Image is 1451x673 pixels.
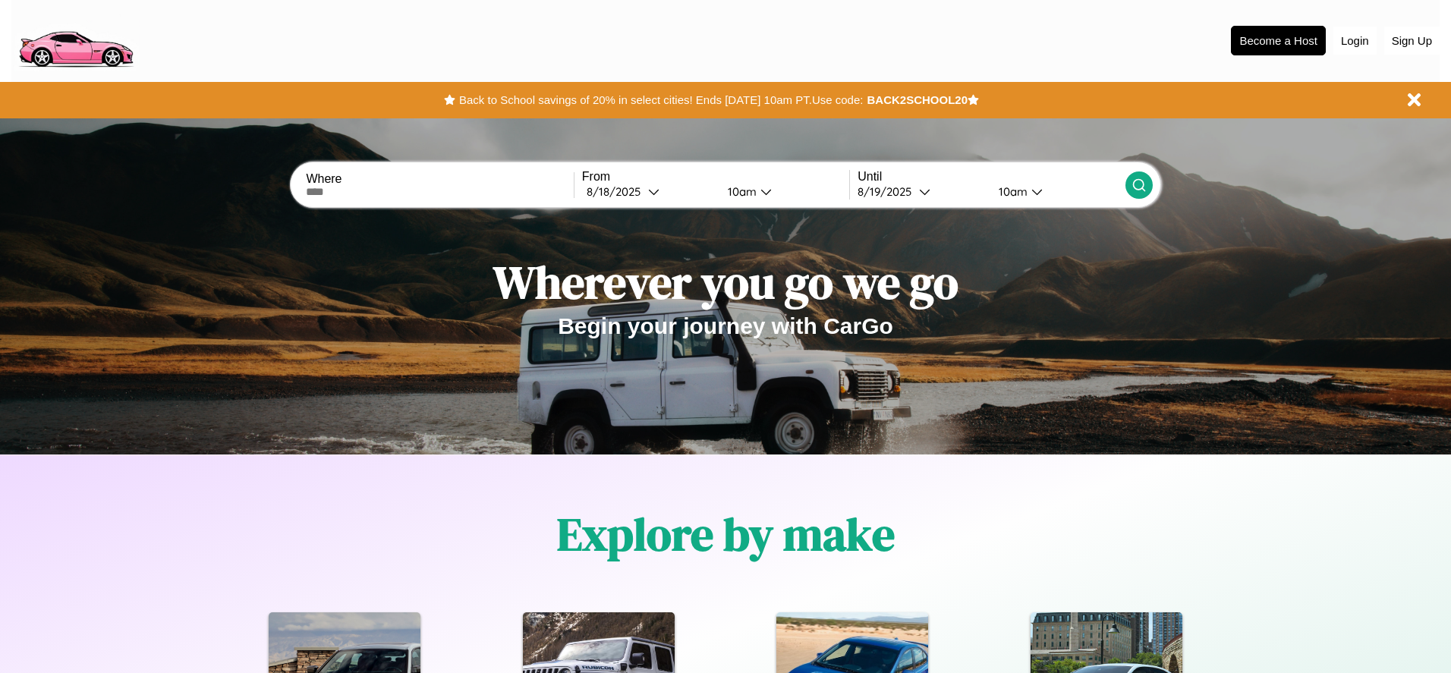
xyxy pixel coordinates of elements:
button: Sign Up [1384,27,1440,55]
label: Until [858,170,1125,184]
div: 8 / 18 / 2025 [587,184,648,199]
img: logo [11,8,140,71]
b: BACK2SCHOOL20 [867,93,968,106]
label: Where [306,172,573,186]
div: 10am [720,184,760,199]
label: From [582,170,849,184]
h1: Explore by make [557,503,895,565]
button: 8/18/2025 [582,184,716,200]
button: 10am [987,184,1125,200]
div: 10am [991,184,1031,199]
div: 8 / 19 / 2025 [858,184,919,199]
button: Back to School savings of 20% in select cities! Ends [DATE] 10am PT.Use code: [455,90,867,111]
button: Login [1333,27,1377,55]
button: 10am [716,184,849,200]
button: Become a Host [1231,26,1326,55]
